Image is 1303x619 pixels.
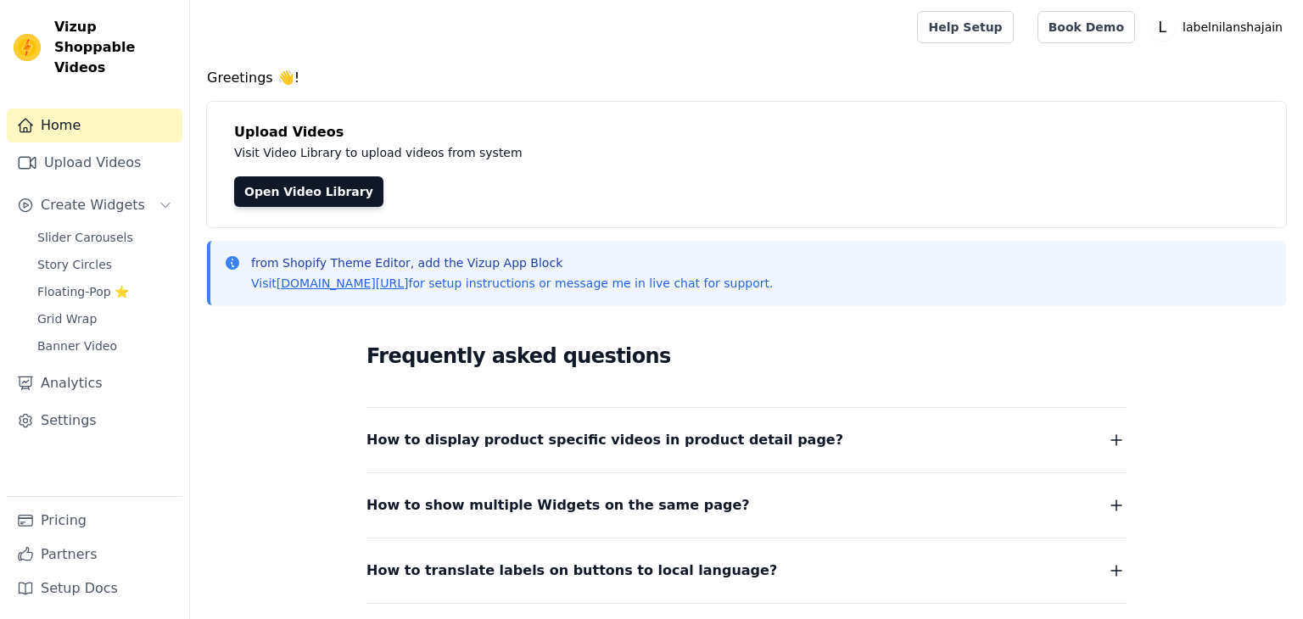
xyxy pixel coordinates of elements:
[41,195,145,215] span: Create Widgets
[1037,11,1135,43] a: Book Demo
[7,538,182,572] a: Partners
[366,339,1127,373] h2: Frequently asked questions
[207,68,1286,88] h4: Greetings 👋!
[366,559,777,583] span: How to translate labels on buttons to local language?
[7,366,182,400] a: Analytics
[27,334,182,358] a: Banner Video
[7,146,182,180] a: Upload Videos
[54,17,176,78] span: Vizup Shoppable Videos
[7,504,182,538] a: Pricing
[37,256,112,273] span: Story Circles
[366,494,750,517] span: How to show multiple Widgets on the same page?
[1176,12,1289,42] p: labelnilanshajain
[366,494,1127,517] button: How to show multiple Widgets on the same page?
[234,176,383,207] a: Open Video Library
[1149,12,1289,42] button: L labelnilanshajain
[27,280,182,304] a: Floating-Pop ⭐
[37,283,129,300] span: Floating-Pop ⭐
[251,254,773,271] p: from Shopify Theme Editor, add the Vizup App Block
[37,337,117,354] span: Banner Video
[37,310,97,327] span: Grid Wrap
[7,109,182,142] a: Home
[7,404,182,438] a: Settings
[27,226,182,249] a: Slider Carousels
[1158,19,1166,36] text: L
[234,122,1259,142] h4: Upload Videos
[27,253,182,276] a: Story Circles
[7,188,182,222] button: Create Widgets
[366,428,1127,452] button: How to display product specific videos in product detail page?
[27,307,182,331] a: Grid Wrap
[366,428,843,452] span: How to display product specific videos in product detail page?
[251,275,773,292] p: Visit for setup instructions or message me in live chat for support.
[234,142,994,163] p: Visit Video Library to upload videos from system
[366,559,1127,583] button: How to translate labels on buttons to local language?
[37,229,133,246] span: Slider Carousels
[277,276,409,290] a: [DOMAIN_NAME][URL]
[7,572,182,605] a: Setup Docs
[917,11,1013,43] a: Help Setup
[14,34,41,61] img: Vizup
